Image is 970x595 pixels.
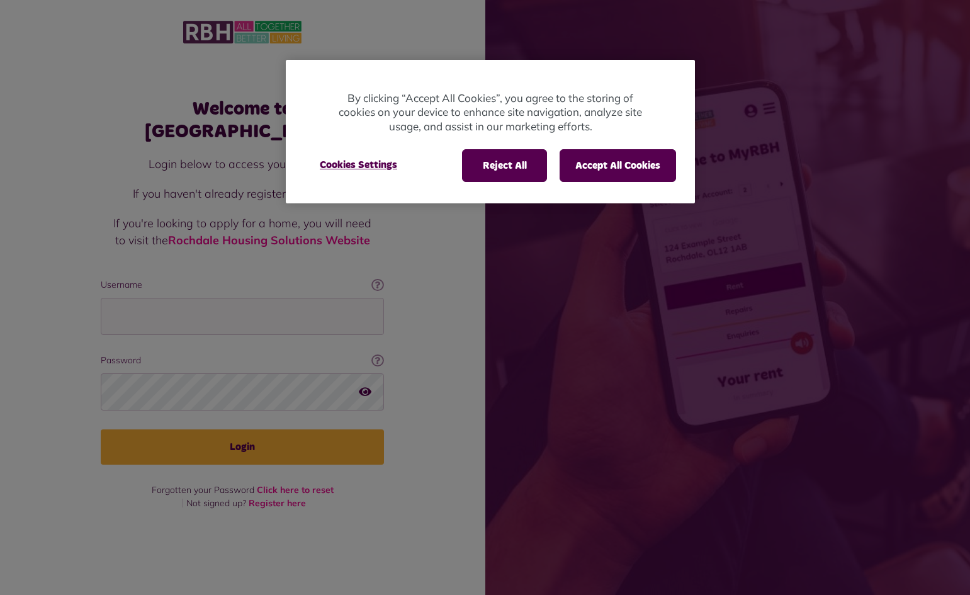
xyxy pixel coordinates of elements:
div: Privacy [286,60,695,204]
button: Reject All [462,149,547,182]
div: Cookie banner [286,60,695,204]
p: By clicking “Accept All Cookies”, you agree to the storing of cookies on your device to enhance s... [336,91,645,134]
button: Accept All Cookies [560,149,676,182]
button: Cookies Settings [305,149,412,181]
